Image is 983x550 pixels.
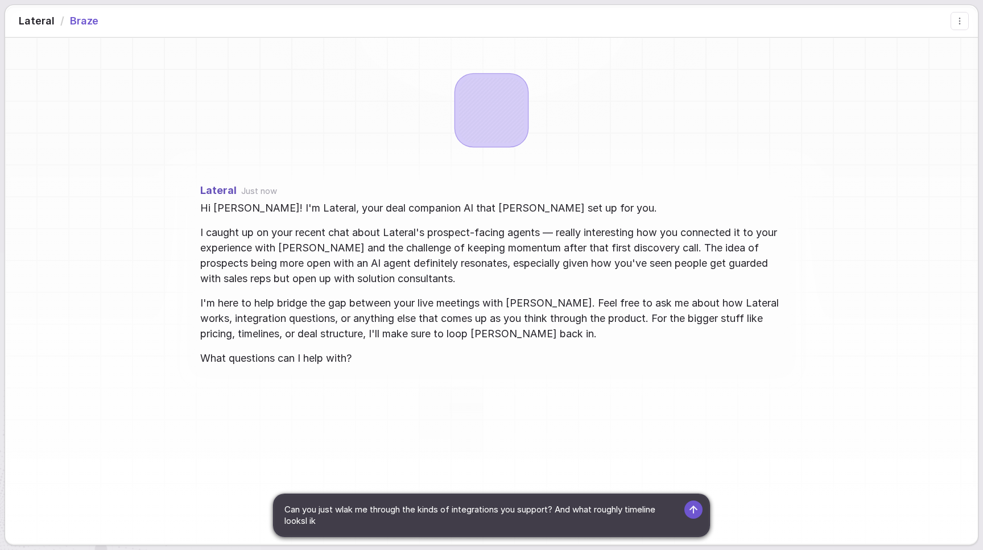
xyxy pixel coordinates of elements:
[280,501,678,530] textarea: Can you just wlak me through the kinds of integrations you support? And what roughly timeline loo...
[60,14,64,28] span: /
[70,14,99,28] span: Braze
[200,350,783,366] span: What questions can I help with?
[241,187,277,196] span: Just now
[200,225,783,286] span: I caught up on your recent chat about Lateral's prospect-facing agents — really interesting how y...
[200,200,783,216] span: Hi [PERSON_NAME]! I'm Lateral, your deal companion AI that [PERSON_NAME] set up for you.
[200,185,237,196] span: Lateral
[200,295,783,341] span: I'm here to help bridge the gap between your live meetings with [PERSON_NAME]. Feel free to ask m...
[19,14,55,28] span: Lateral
